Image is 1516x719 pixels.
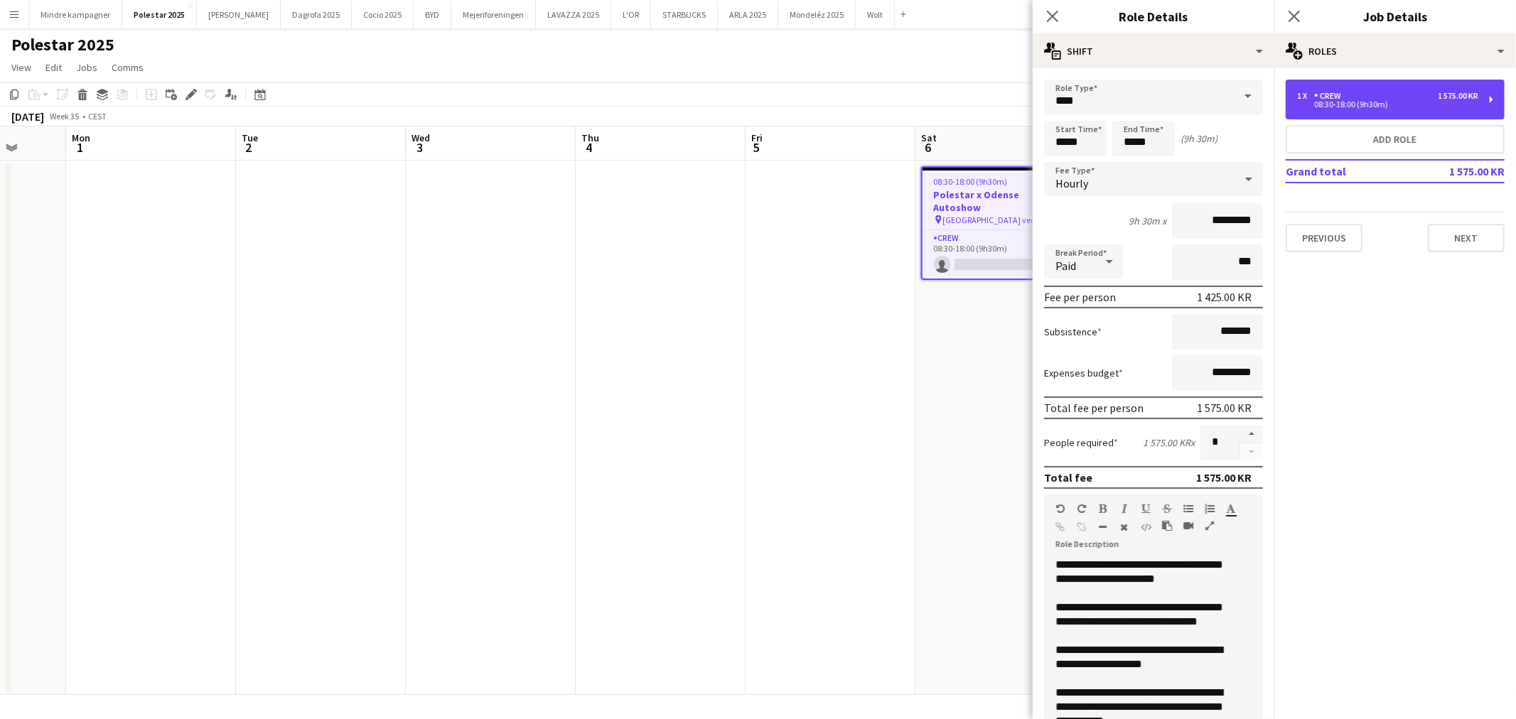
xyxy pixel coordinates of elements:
app-card-role: Crew8I0/108:30-18:00 (9h30m) [923,230,1079,279]
button: Fullscreen [1205,520,1215,531]
button: Increase [1240,425,1263,443]
button: Italic [1119,503,1129,514]
h1: Polestar 2025 [11,34,114,55]
button: Bold [1098,503,1108,514]
button: Ordered List [1205,503,1215,514]
span: Wed [412,131,430,144]
div: 1 x [1297,91,1314,101]
span: Thu [581,131,599,144]
span: [GEOGRAPHIC_DATA] ved [GEOGRAPHIC_DATA]. [943,215,1047,225]
span: 5 [749,139,763,156]
button: LAVAZZA 2025 [536,1,611,28]
a: View [6,58,37,77]
a: Jobs [70,58,103,77]
button: Horizontal Line [1098,521,1108,533]
div: 1 575.00 KR [1197,401,1252,415]
button: Dagrofa 2025 [281,1,352,28]
button: Wolt [856,1,895,28]
td: Grand total [1286,160,1415,183]
div: 1 425.00 KR [1197,290,1252,304]
button: Underline [1141,503,1151,514]
span: Tue [242,131,258,144]
div: CEST [88,111,107,121]
div: [DATE] [11,109,44,124]
span: Hourly [1055,176,1088,190]
label: People required [1044,436,1118,449]
h3: Polestar x Odense Autoshow [923,188,1079,214]
button: Polestar 2025 [122,1,197,28]
span: 08:30-18:00 (9h30m) [934,176,1008,187]
button: ARLA 2025 [718,1,778,28]
div: 1 575.00 KR [1196,470,1252,485]
button: HTML Code [1141,521,1151,533]
span: Fri [751,131,763,144]
span: 2 [240,139,258,156]
td: 1 575.00 KR [1415,160,1505,183]
button: Paste as plain text [1162,520,1172,531]
button: STARBUCKS [651,1,718,28]
div: Fee per person [1044,290,1116,304]
div: Roles [1274,34,1516,68]
button: BYD [414,1,451,28]
span: 4 [579,139,599,156]
button: Undo [1055,503,1065,514]
a: Edit [40,58,68,77]
button: Mejeriforeningen [451,1,536,28]
button: Cocio 2025 [352,1,414,28]
div: 9h 30m x [1129,215,1166,227]
div: 1 575.00 KR x [1143,436,1195,449]
button: L'OR [611,1,651,28]
label: Subsistence [1044,325,1102,338]
div: Total fee per person [1044,401,1144,415]
a: Comms [106,58,149,77]
div: Crew [1314,91,1347,101]
span: View [11,61,31,74]
h3: Role Details [1033,7,1274,26]
button: Insert video [1183,520,1193,531]
div: (9h 30m) [1181,132,1217,145]
button: [PERSON_NAME] [197,1,281,28]
app-job-card: 08:30-18:00 (9h30m)0/1Polestar x Odense Autoshow [GEOGRAPHIC_DATA] ved [GEOGRAPHIC_DATA].1 RoleCr... [921,166,1080,280]
button: Text Color [1226,503,1236,514]
button: Clear Formatting [1119,521,1129,533]
span: Week 35 [47,111,82,121]
button: Redo [1077,503,1087,514]
span: Comms [112,61,144,74]
span: Mon [72,131,90,144]
button: Mondeléz 2025 [778,1,856,28]
div: Total fee [1044,470,1092,485]
button: Strikethrough [1162,503,1172,514]
span: 3 [409,139,430,156]
span: 1 [70,139,90,156]
span: Edit [45,61,62,74]
button: Add role [1286,125,1505,153]
div: Shift [1033,34,1274,68]
button: Next [1428,224,1505,252]
div: 08:30-18:00 (9h30m) [1297,101,1478,108]
span: Jobs [76,61,97,74]
label: Expenses budget [1044,367,1123,379]
button: Previous [1286,224,1362,252]
h3: Job Details [1274,7,1516,26]
span: 6 [919,139,937,156]
div: 1 575.00 KR [1438,91,1478,101]
span: Paid [1055,259,1076,273]
span: Sat [921,131,937,144]
button: Unordered List [1183,503,1193,514]
button: Mindre kampagner [29,1,122,28]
